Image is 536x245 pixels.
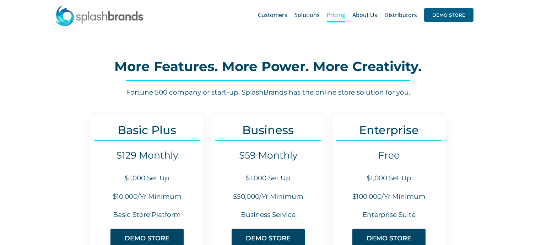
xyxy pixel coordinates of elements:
h6: Business Service [211,210,325,220]
a: Customers [258,4,287,26]
h6: $1,000 Set Up [90,174,204,183]
h3: Business [211,123,325,137]
span: DEMO STORE [125,235,169,242]
span: About Us [352,12,377,18]
h6: $10,000/Yr Minimum [90,192,204,202]
a: DEMO STORE [424,4,473,26]
span: Customers [258,12,287,18]
h3: Basic Plus [90,123,204,137]
h3: Enterprise [332,123,446,137]
img: SplashBrands.com Logo [55,5,144,26]
nav: Main Menu [258,4,473,26]
span: DEMO STORE [367,235,411,242]
a: Distributors [384,4,417,26]
h6: $100,000/Yr Minimum [332,192,446,202]
h6: Basic Store Platform [90,210,204,220]
h6: $50,000/Yr Minimum [211,192,325,202]
h6: Fortune 500 company or start-up, SplashBrands has the online store solution for you. [36,88,500,97]
span: DEMO STORE [424,8,473,22]
span: DEMO STORE [246,235,291,242]
h6: $1,000 Set Up [211,174,325,183]
a: Pricing [327,4,345,26]
h4: $129 Monthly [90,150,204,161]
h6: Enterprise Suite [332,210,446,220]
h4: $59 Monthly [211,150,325,161]
span: Solutions [294,12,320,18]
h2: More Features. More Power. More Creativity. [36,59,500,74]
h4: Free [332,150,446,161]
span: Pricing [327,12,345,18]
span: Distributors [384,12,417,18]
h6: $1,000 Set Up [332,174,446,183]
